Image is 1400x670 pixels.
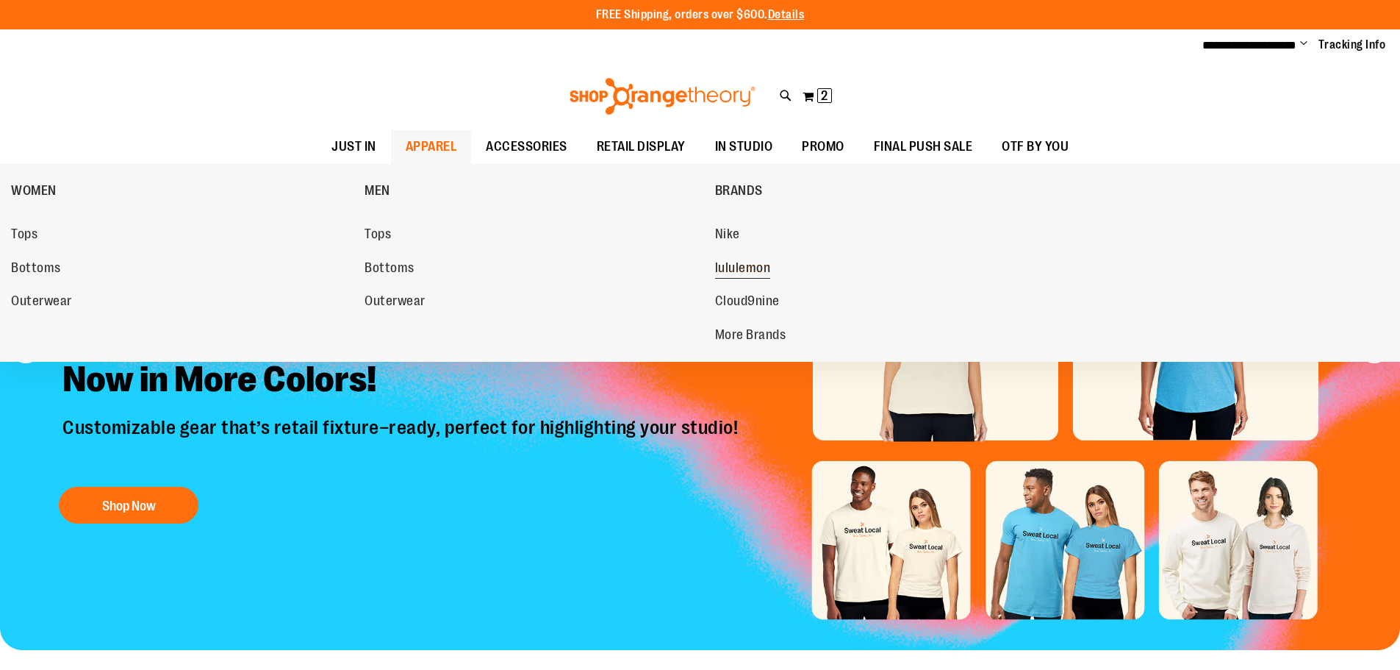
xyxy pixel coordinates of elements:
[567,78,758,115] img: Shop Orangetheory
[597,130,686,163] span: RETAIL DISPLAY
[317,130,391,164] a: JUST IN
[715,293,780,312] span: Cloud9nine
[715,255,1054,282] a: lululemon
[365,183,390,202] span: MEN
[715,327,786,346] span: More Brands
[715,221,1054,248] a: Nike
[59,487,198,524] button: Shop Now
[471,130,582,164] a: ACCESSORIES
[365,171,707,210] a: MEN
[715,171,1061,210] a: BRANDS
[596,7,805,24] p: FREE Shipping, orders over $600.
[51,302,753,530] a: Introducing 5 New City Styles -Now in More Colors! Customizable gear that’s retail fixture–ready,...
[715,183,763,202] span: BRANDS
[715,322,1054,349] a: More Brands
[787,130,859,164] a: PROMO
[1002,130,1069,163] span: OTF BY YOU
[331,130,376,163] span: JUST IN
[802,130,844,163] span: PROMO
[715,227,740,245] span: Nike
[715,260,771,279] span: lululemon
[51,416,753,471] p: Customizable gear that’s retail fixture–ready, perfect for highlighting your studio!
[406,130,457,163] span: APPAREL
[365,227,391,245] span: Tops
[1300,38,1307,52] button: Account menu
[582,130,700,164] a: RETAIL DISPLAY
[1318,37,1386,53] a: Tracking Info
[486,130,567,163] span: ACCESSORIES
[859,130,988,164] a: FINAL PUSH SALE
[11,260,61,279] span: Bottoms
[987,130,1083,164] a: OTF BY YOU
[768,8,805,21] a: Details
[365,293,426,312] span: Outerwear
[11,227,37,245] span: Tops
[715,130,773,163] span: IN STUDIO
[11,183,57,202] span: WOMEN
[821,88,828,103] span: 2
[715,288,1054,315] a: Cloud9nine
[11,171,357,210] a: WOMEN
[11,293,72,312] span: Outerwear
[700,130,788,164] a: IN STUDIO
[391,130,472,164] a: APPAREL
[365,260,414,279] span: Bottoms
[874,130,973,163] span: FINAL PUSH SALE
